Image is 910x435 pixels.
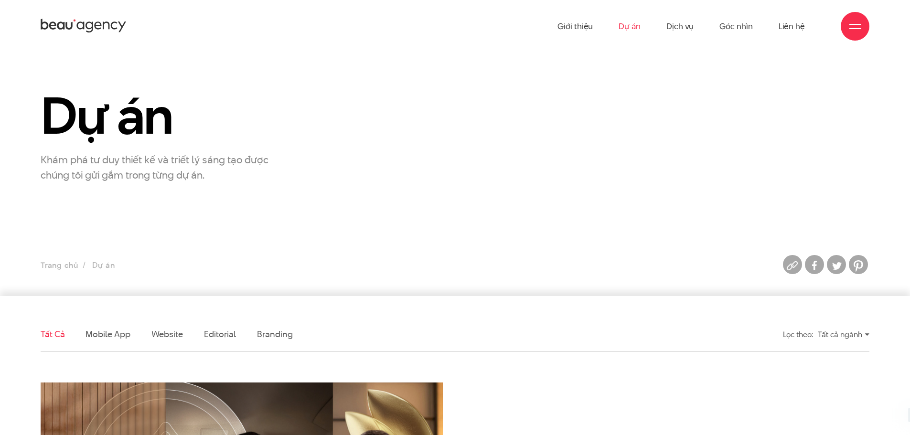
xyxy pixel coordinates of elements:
[257,328,292,340] a: Branding
[818,326,869,343] div: Tất cả ngành
[41,328,64,340] a: Tất cả
[41,88,301,143] h1: Dự án
[151,328,183,340] a: Website
[204,328,236,340] a: Editorial
[86,328,130,340] a: Mobile app
[783,326,813,343] div: Lọc theo:
[41,260,78,271] a: Trang chủ
[41,152,279,182] p: Khám phá tư duy thiết kế và triết lý sáng tạo được chúng tôi gửi gắm trong từng dự án.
